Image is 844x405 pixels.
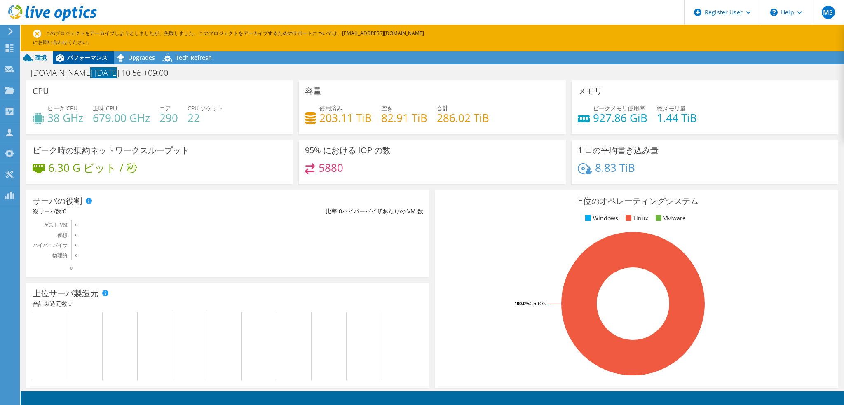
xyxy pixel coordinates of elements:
[75,223,77,227] text: 0
[657,104,686,112] span: 総メモリ量
[63,207,66,215] span: 0
[33,289,98,298] h3: 上位サーバ製造元
[93,104,117,112] span: 正味 CPU
[381,113,427,122] h4: 82.91 TiB
[624,214,648,223] li: Linux
[770,9,778,16] svg: \n
[33,146,189,155] h3: ピーク時の集約ネットワークスループット
[578,146,659,155] h3: 1 日の平均書き込み量
[159,113,178,122] h4: 290
[128,54,155,61] span: Upgrades
[57,232,67,238] text: 仮想
[188,113,223,122] h4: 22
[33,207,228,216] div: 総サーバ数:
[654,214,686,223] li: VMware
[437,104,448,112] span: 合計
[48,163,137,172] h4: 6.30 G ビット / 秒
[67,54,108,61] span: パフォーマンス
[305,87,321,96] h3: 容量
[319,163,343,172] h4: 5880
[27,68,181,77] h1: [DOMAIN_NAME] [DATE] 10:56 +09:00
[228,207,423,216] div: 比率: ハイパーバイザあたりの VM 数
[822,6,835,19] span: MS
[75,233,77,237] text: 0
[159,104,171,112] span: コア
[33,197,82,206] h3: サーバの役割
[381,104,393,112] span: 空き
[530,300,546,307] tspan: CentOS
[305,146,391,155] h3: 95% における IOP の数
[319,113,372,122] h4: 203.11 TiB
[583,214,618,223] li: Windows
[52,253,67,258] text: 物理的
[593,104,645,112] span: ピークメモリ使用率
[33,242,68,248] text: ハイパーバイザ
[441,197,832,206] h3: 上位のオペレーティングシステム
[68,300,72,307] span: 0
[35,54,47,61] span: 環境
[595,163,635,172] h4: 8.83 TiB
[437,113,489,122] h4: 286.02 TiB
[47,113,83,122] h4: 38 GHz
[33,29,424,47] p: このプロジェクトをアーカイブしようとしましたが、失敗しました。このプロジェクトをアーカイブするためのサポートについては、[EMAIL_ADDRESS][DOMAIN_NAME] にお問い合わせく...
[319,104,342,112] span: 使用済み
[188,104,223,112] span: CPU ソケット
[176,54,212,61] span: Tech Refresh
[33,299,423,308] h4: 合計製造元数:
[75,243,77,247] text: 0
[70,265,73,271] text: 0
[593,113,647,122] h4: 927.86 GiB
[75,253,77,258] text: 0
[33,87,49,96] h3: CPU
[47,104,77,112] span: ピーク CPU
[657,113,697,122] h4: 1.44 TiB
[339,207,342,215] span: 0
[578,87,603,96] h3: メモリ
[514,300,530,307] tspan: 100.0%
[44,222,68,228] text: ゲスト VM
[93,113,150,122] h4: 679.00 GHz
